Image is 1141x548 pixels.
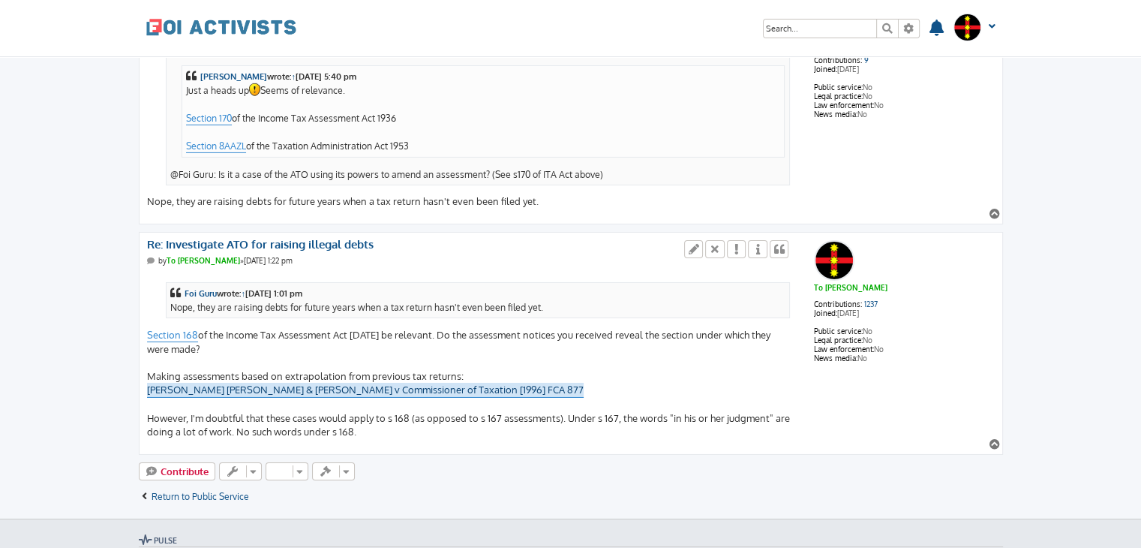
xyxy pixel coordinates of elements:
[814,110,995,119] dd: No
[814,283,887,292] a: To [PERSON_NAME]
[139,462,216,480] a: Contribute
[242,287,246,300] a: ↑
[814,327,995,336] dd: No
[219,462,262,480] span: Case tools
[814,65,995,83] dd: [DATE]
[814,65,837,74] strong: Joined:
[185,287,217,300] a: Foi Guru
[139,491,250,503] a: Return to Public Service
[244,256,293,265] time: [DATE] 1:22 pm
[814,56,862,65] strong: Contributions:
[292,70,296,83] a: ↑
[312,462,355,480] span: Quick-mod tools
[814,83,863,92] strong: Public service:
[814,327,863,336] strong: Public service:
[245,288,302,299] span: [DATE] 1:01 pm
[814,92,863,101] strong: Legal practice:
[186,139,246,153] a: Section 8AAZL
[814,101,874,110] strong: Law enforcement:
[161,465,209,477] span: Contribute
[814,83,995,92] dd: No
[158,256,244,265] span: by »
[814,101,995,110] dd: No
[864,300,878,309] a: 1237
[814,309,837,318] strong: Joined:
[170,42,786,180] div: @Foi Guru: Is it a case of the ATO using its powers to amend an assessment? (See s170 of ITA Act ...
[296,71,356,82] span: [DATE] 5:40 pm
[186,111,232,125] a: Section 170
[147,328,198,342] a: Section 168
[200,70,267,83] a: [PERSON_NAME]
[170,287,786,314] div: Nope, they are raising debts for future years when a tax return hasn't even been filed yet.
[249,83,260,96] img: Exclamation
[814,354,857,363] strong: News media:
[814,92,995,101] dd: No
[152,491,249,502] span: Return to Public Service
[147,383,584,397] a: [PERSON_NAME] [PERSON_NAME] & [PERSON_NAME] v Commissioner of Taxation [1996] FCA 877
[147,273,791,440] div: of the Income Tax Assessment Act [DATE] be relevant. Do the assessment notices you received revea...
[814,345,995,354] dd: No
[186,70,781,83] cite: wrote:
[814,110,857,119] strong: News media:
[167,256,240,265] a: To [PERSON_NAME]
[953,14,981,41] img: User avatar
[170,287,786,300] cite: wrote:
[147,29,791,209] div: Nope, they are raising debts for future years when a tax return hasn't even been filed yet.
[815,241,854,280] img: User avatar
[864,56,869,65] a: 9
[814,309,995,327] dd: [DATE]
[146,8,296,47] a: FOI Activists
[814,354,995,363] dd: No
[814,345,874,354] strong: Law enforcement:
[814,336,995,345] dd: No
[186,70,781,153] div: Just a heads up Seems of relevance. of the Income Tax Assessment Act 1936 of the Taxation Adminis...
[814,300,862,309] strong: Contributions:
[266,462,308,480] span: Display and sorting options
[147,238,374,252] a: Re: Investigate ATO for raising illegal debts
[814,336,863,345] strong: Legal practice:
[764,20,876,38] input: Search for keywords
[139,534,1003,547] h3: Pulse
